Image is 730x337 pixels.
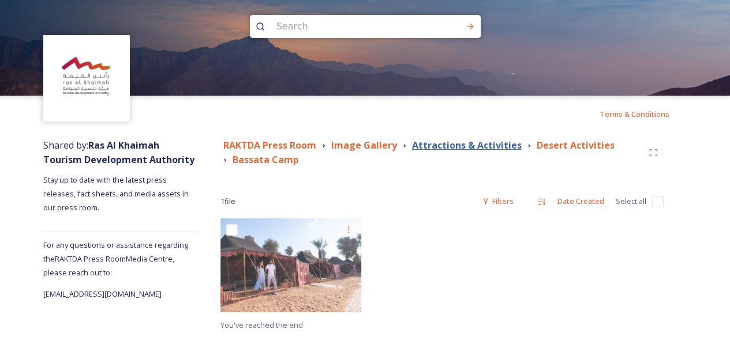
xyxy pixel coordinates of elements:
[600,109,669,119] span: Terms & Conditions
[271,14,429,39] input: Search
[43,175,190,213] span: Stay up to date with the latest press releases, fact sheets, and media assets in our press room.
[616,196,646,207] span: Select all
[600,107,687,121] a: Terms & Conditions
[43,139,194,166] span: Shared by:
[476,190,519,213] div: Filters
[537,139,615,152] strong: Desert Activities
[43,240,188,278] span: For any questions or assistance regarding the RAKTDA Press Room Media Centre, please reach out to:
[220,218,361,312] img: Couple at Al Wadi Desert camp.jpg
[552,190,610,213] div: Date Created
[331,139,397,152] strong: Image Gallery
[43,139,194,166] strong: Ras Al Khaimah Tourism Development Authority
[233,153,299,166] strong: Bassata Camp
[412,139,522,152] strong: Attractions & Activities
[43,289,162,299] span: [EMAIL_ADDRESS][DOMAIN_NAME]
[220,320,303,330] span: You've reached the end
[223,139,316,152] strong: RAKTDA Press Room
[220,196,235,207] span: 1 file
[45,37,129,120] img: Logo_RAKTDA_RGB-01.png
